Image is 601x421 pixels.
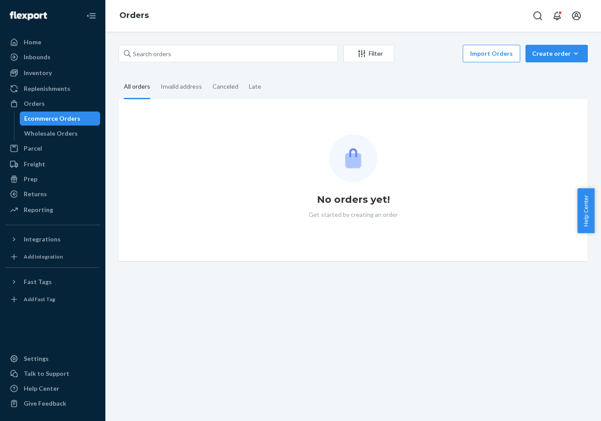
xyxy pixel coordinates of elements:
a: Ecommerce Orders [20,112,101,126]
a: Replenishments [5,82,100,96]
ol: breadcrumbs [112,3,156,29]
button: Create order [525,45,588,62]
button: Import Orders [463,45,520,62]
a: Home [5,35,100,49]
div: Inbounds [24,53,50,61]
a: Inventory [5,66,100,80]
button: Open account menu [568,7,585,25]
div: Integrations [24,235,61,244]
button: Open Search Box [529,7,547,25]
img: Empty list [329,134,377,182]
div: Replenishments [24,84,70,93]
div: Orders [24,99,45,108]
button: Fast Tags [5,275,100,289]
h1: No orders yet! [317,193,390,207]
div: Wholesale Orders [24,129,78,138]
div: Canceled [212,75,238,98]
p: Get started by creating an order [309,210,398,219]
a: Help Center [5,381,100,396]
div: All orders [124,75,150,99]
div: Talk to Support [24,369,69,378]
div: Late [249,75,261,98]
a: Returns [5,187,100,201]
button: Integrations [5,232,100,246]
a: Reporting [5,203,100,217]
div: Filter [344,49,394,58]
div: Parcel [24,144,42,153]
div: Create order [532,49,581,58]
a: Prep [5,172,100,186]
div: Ecommerce Orders [24,114,80,123]
div: Returns [24,190,47,198]
a: Add Integration [5,250,100,264]
a: Settings [5,352,100,366]
button: Filter [343,45,394,62]
div: Invalid address [161,75,202,98]
button: Open notifications [548,7,566,25]
img: Flexport logo [10,11,47,20]
button: Give Feedback [5,396,100,410]
div: Help Center [24,384,59,393]
div: Add Fast Tag [24,295,55,303]
div: Give Feedback [24,399,66,408]
div: Fast Tags [24,277,52,286]
a: Parcel [5,141,100,155]
div: Reporting [24,205,53,214]
a: Orders [5,97,100,111]
a: Orders [119,11,149,20]
div: Settings [24,354,49,363]
div: Freight [24,160,45,169]
a: Talk to Support [5,367,100,381]
button: Close Navigation [83,7,100,25]
a: Freight [5,157,100,171]
a: Add Fast Tag [5,292,100,306]
div: Home [24,38,41,47]
div: Add Integration [24,253,63,260]
button: Help Center [577,188,594,233]
input: Search orders [119,45,338,62]
div: Prep [24,175,37,184]
a: Inbounds [5,50,100,64]
a: Wholesale Orders [20,126,101,140]
div: Inventory [24,68,52,77]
